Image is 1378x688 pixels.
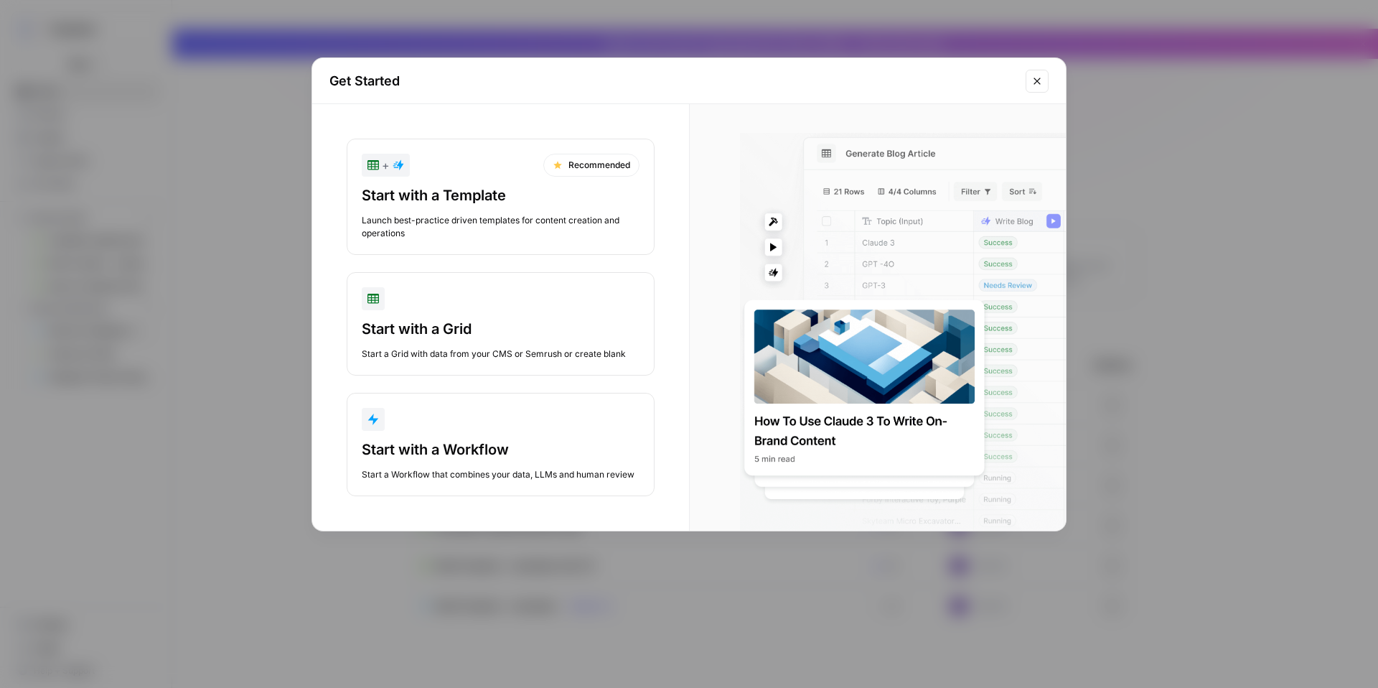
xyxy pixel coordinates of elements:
div: + [367,157,404,174]
button: Start with a GridStart a Grid with data from your CMS or Semrush or create blank [347,272,655,376]
h2: Get Started [329,71,1017,91]
div: Start a Workflow that combines your data, LLMs and human review [362,468,639,481]
div: Start with a Workflow [362,440,639,460]
div: Recommended [543,154,639,177]
div: Start with a Grid [362,319,639,339]
div: Launch best-practice driven templates for content creation and operations [362,214,639,240]
div: Start with a Template [362,185,639,205]
button: +RecommendedStart with a TemplateLaunch best-practice driven templates for content creation and o... [347,139,655,255]
div: Start a Grid with data from your CMS or Semrush or create blank [362,348,639,361]
button: Close modal [1026,70,1049,93]
button: Start with a WorkflowStart a Workflow that combines your data, LLMs and human review [347,393,655,496]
